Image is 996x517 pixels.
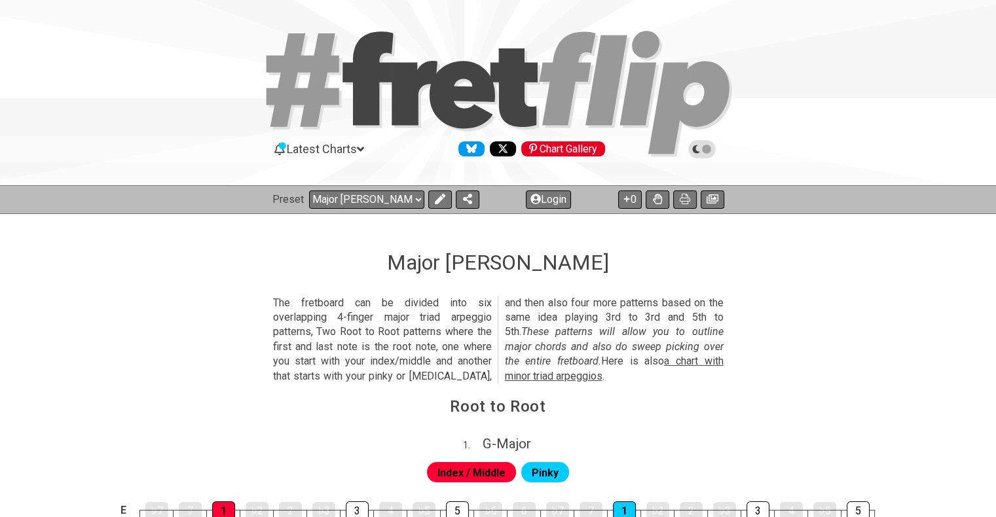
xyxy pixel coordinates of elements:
a: Follow #fretflip at Bluesky [453,141,485,156]
em: These patterns will allow you to outline major chords and also do sweep picking over the entire f... [505,325,724,367]
button: 0 [618,190,642,209]
h1: Major [PERSON_NAME] [387,250,609,275]
span: Toggle light / dark theme [695,143,710,155]
button: Edit Preset [428,190,452,209]
span: First enable full edit mode to edit [437,463,506,482]
span: Preset [272,193,304,205]
p: The fretboard can be divided into six overlapping 4-finger major triad arpeggio patterns, Two Roo... [273,296,724,383]
div: Chart Gallery [521,141,605,156]
span: 1 . [463,438,483,453]
span: Latest Charts [287,142,357,156]
h2: Root to Root [450,399,545,414]
a: Follow #fretflip at X [485,141,516,156]
select: Preset [309,190,424,209]
button: Login [526,190,571,209]
span: a chart with minor triad arpeggios [505,355,724,382]
button: Share Preset [456,190,479,209]
a: #fretflip at Pinterest [516,141,605,156]
button: Print [673,190,697,209]
span: G - Major [483,436,531,452]
span: First enable full edit mode to edit [532,463,559,482]
button: Create image [701,190,724,209]
button: Toggle Dexterity for all fretkits [646,190,669,209]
